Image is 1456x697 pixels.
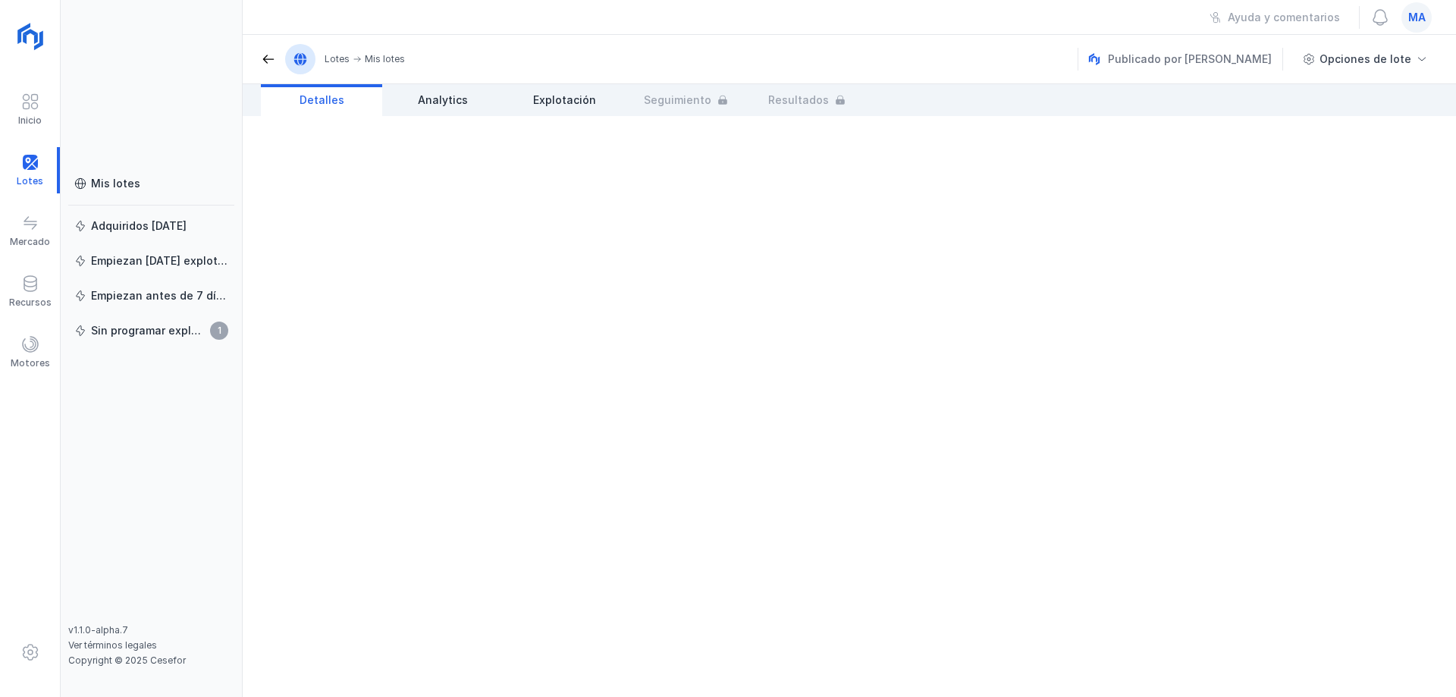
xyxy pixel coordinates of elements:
[11,357,50,369] div: Motores
[91,176,140,191] div: Mis lotes
[68,282,234,309] a: Empiezan antes de 7 días
[365,53,405,65] div: Mis lotes
[10,236,50,248] div: Mercado
[1319,52,1411,67] div: Opciones de lote
[1408,10,1426,25] span: ma
[18,115,42,127] div: Inicio
[91,218,187,234] div: Adquiridos [DATE]
[300,93,344,108] span: Detalles
[68,212,234,240] a: Adquiridos [DATE]
[768,93,829,108] span: Resultados
[325,53,350,65] div: Lotes
[68,317,234,344] a: Sin programar explotación1
[68,170,234,197] a: Mis lotes
[11,17,49,55] img: logoRight.svg
[68,639,157,651] a: Ver términos legales
[68,247,234,275] a: Empiezan [DATE] explotación
[382,84,504,116] a: Analytics
[625,84,746,116] a: Seguimiento
[9,297,52,309] div: Recursos
[533,93,596,108] span: Explotación
[1228,10,1340,25] div: Ayuda y comentarios
[1200,5,1350,30] button: Ayuda y comentarios
[91,288,228,303] div: Empiezan antes de 7 días
[210,322,228,340] span: 1
[418,93,468,108] span: Analytics
[261,84,382,116] a: Detalles
[504,84,625,116] a: Explotación
[746,84,868,116] a: Resultados
[644,93,711,108] span: Seguimiento
[91,253,228,268] div: Empiezan [DATE] explotación
[68,655,234,667] div: Copyright © 2025 Cesefor
[91,323,206,338] div: Sin programar explotación
[68,624,234,636] div: v1.1.0-alpha.7
[1088,53,1100,65] img: nemus.svg
[1088,48,1285,71] div: Publicado por [PERSON_NAME]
